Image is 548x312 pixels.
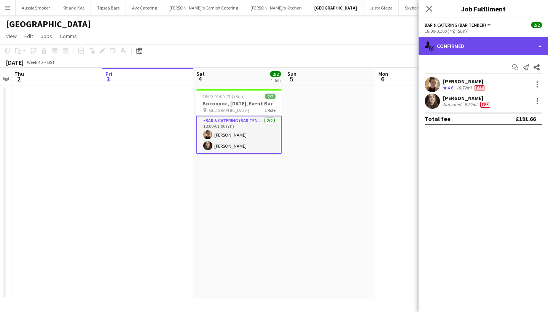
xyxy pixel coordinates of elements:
[475,85,484,91] span: Fee
[47,59,55,65] div: BST
[425,115,451,123] div: Total fee
[25,59,44,65] span: Week 40
[480,102,490,108] span: Fee
[196,89,282,154] app-job-card: 18:00-01:00 (7h) (Sun)2/2Boconnoc, [DATE], Event Bar [GEOGRAPHIC_DATA]1 RoleBar & Catering (Bar T...
[473,85,486,91] div: Crew has different fees then in role
[105,70,112,77] span: Fri
[419,4,548,14] h3: Job Fulfilment
[264,107,276,113] span: 1 Role
[377,75,388,83] span: 6
[60,33,77,40] span: Comms
[24,33,33,40] span: Edit
[455,85,473,91] div: 10.72mi
[287,70,296,77] span: Sun
[104,75,112,83] span: 3
[531,22,542,28] span: 2/2
[21,31,36,41] a: Edit
[163,0,244,15] button: [PERSON_NAME]'s Cornish Catering
[308,0,363,15] button: [GEOGRAPHIC_DATA]
[196,100,282,107] h3: Boconnoc, [DATE], Event Bar
[3,31,20,41] a: View
[196,70,205,77] span: Sat
[41,33,52,40] span: Jobs
[443,95,492,102] div: [PERSON_NAME]
[463,102,479,108] div: 8.29mi
[419,37,548,55] div: Confirmed
[38,31,55,41] a: Jobs
[425,22,492,28] button: Bar & Catering (Bar Tender)
[425,28,542,34] div: 18:00-01:00 (7h) (Sun)
[13,75,24,83] span: 2
[6,18,91,30] h1: [GEOGRAPHIC_DATA]
[16,0,56,15] button: Aussie Smoker
[126,0,163,15] button: Avo Catering
[91,0,126,15] button: Tipsea Bars
[286,75,296,83] span: 5
[14,70,24,77] span: Thu
[6,59,24,66] div: [DATE]
[57,31,80,41] a: Comms
[443,102,463,108] div: Not rated
[516,115,536,123] div: £191.66
[202,94,245,99] span: 18:00-01:00 (7h) (Sun)
[363,0,399,15] button: Lusty Glaze
[425,22,486,28] span: Bar & Catering (Bar Tender)
[6,33,17,40] span: View
[195,75,205,83] span: 4
[443,78,486,85] div: [PERSON_NAME]
[207,107,249,113] span: [GEOGRAPHIC_DATA]
[448,85,453,91] span: 4.6
[270,71,281,77] span: 2/2
[56,0,91,15] button: Kit and Kee
[265,94,276,99] span: 2/2
[378,70,388,77] span: Mon
[479,102,492,108] div: Crew has different fees then in role
[196,116,282,154] app-card-role: Bar & Catering (Bar Tender)2/218:00-01:00 (7h)[PERSON_NAME][PERSON_NAME]
[399,0,425,15] button: Skybar
[271,78,280,83] div: 1 Job
[244,0,308,15] button: [PERSON_NAME]'s Kitchen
